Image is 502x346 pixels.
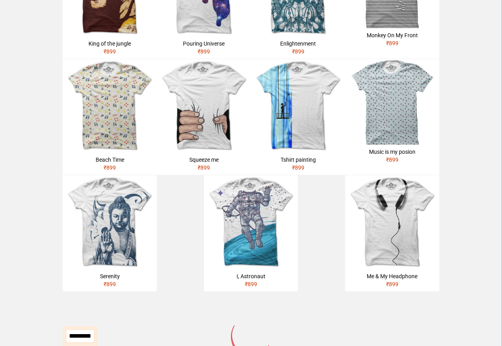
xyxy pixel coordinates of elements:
img: wall-paint.jpg [251,59,345,153]
a: Squeeze me₹899 [157,59,251,175]
a: Serenity₹899 [63,175,157,291]
div: Tshirt painting [254,156,342,164]
a: Me & My Headphone₹899 [345,175,439,291]
img: headphone.jpg [345,175,439,269]
div: Pouring Universe [160,40,248,48]
a: Music is my posion₹899 [345,59,439,167]
span: ₹ 899 [245,281,257,287]
div: Squeeze me [160,156,248,164]
span: ₹ 899 [104,164,116,171]
div: Monkey On My Front [348,31,436,39]
span: ₹ 899 [386,281,398,287]
a: Beach Time₹899 [63,59,157,175]
span: ₹ 899 [386,40,398,46]
div: I, Astronaut [207,272,295,280]
span: ₹ 899 [292,164,304,171]
span: ₹ 899 [198,48,210,55]
span: ₹ 899 [386,157,398,163]
div: Me & My Headphone [348,272,436,280]
span: ₹ 899 [104,281,116,287]
img: skull-head.jpg [345,59,439,145]
div: Serenity [66,272,154,280]
img: astronaut.jpg [204,175,298,269]
div: Beach Time [66,156,154,164]
img: hand-grip.jpg [157,59,251,153]
img: salor-pattern.jpg [63,59,157,153]
span: ₹ 899 [198,164,210,171]
span: ₹ 899 [292,48,304,55]
div: Enlightenment [254,40,342,48]
div: Music is my posion [348,148,436,156]
div: King of the jungle [66,40,154,48]
a: I, Astronaut₹899 [204,175,298,291]
span: ₹ 899 [104,48,116,55]
img: buddha2.jpg [63,175,157,269]
a: Tshirt painting₹899 [251,59,345,175]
